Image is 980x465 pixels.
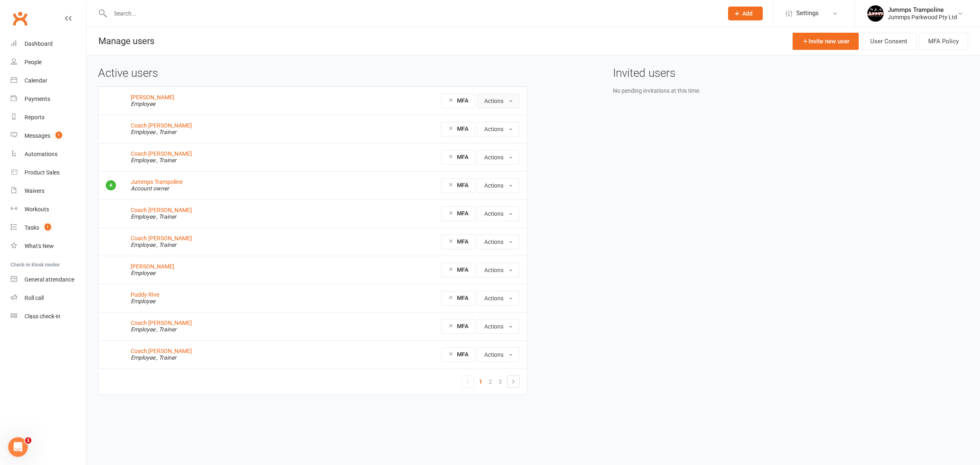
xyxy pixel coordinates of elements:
[11,289,86,307] a: Roll call
[24,77,47,84] div: Calendar
[457,182,468,188] strong: MFA
[457,210,468,217] strong: MFA
[156,129,176,135] em: , Trainer
[457,154,468,160] strong: MFA
[861,33,917,50] a: User Consent
[796,4,819,22] span: Settings
[45,224,51,230] span: 1
[477,206,519,221] button: Actions
[131,235,192,241] a: Coach [PERSON_NAME]
[457,266,468,273] strong: MFA
[11,200,86,219] a: Workouts
[867,5,884,22] img: thumb_image1698795904.png
[742,10,753,17] span: Add
[87,27,154,55] h1: Manage users
[131,263,174,270] a: [PERSON_NAME]
[477,94,519,108] button: Actions
[131,129,155,135] em: Employee
[25,437,31,444] span: 1
[11,237,86,255] a: What's New
[11,90,86,108] a: Payments
[457,295,468,301] strong: MFA
[11,108,86,127] a: Reports
[131,213,155,220] em: Employee
[156,213,176,220] em: , Trainer
[24,206,49,212] div: Workouts
[24,224,39,231] div: Tasks
[11,72,86,90] a: Calendar
[11,163,86,182] a: Product Sales
[8,437,28,457] iframe: Intercom live chat
[24,132,50,139] div: Messages
[486,376,495,387] a: 2
[24,243,54,249] div: What's New
[131,241,155,248] em: Employee
[156,354,176,361] em: , Trainer
[495,376,505,387] a: 3
[24,40,53,47] div: Dashboard
[11,53,86,72] a: People
[131,179,183,185] a: Jummps Trampoline
[11,182,86,200] a: Waivers
[728,7,763,20] button: Add
[131,320,192,326] a: Coach [PERSON_NAME]
[477,291,519,306] button: Actions
[131,326,155,333] em: Employee
[131,270,155,276] em: Employee
[457,323,468,329] strong: MFA
[131,207,192,213] a: Coach [PERSON_NAME]
[477,178,519,193] button: Actions
[131,298,155,304] em: Employee
[131,150,192,157] a: Coach [PERSON_NAME]
[156,241,176,248] em: , Trainer
[11,127,86,145] a: Messages 1
[98,67,527,80] h3: Active users
[131,354,155,361] em: Employee
[24,188,45,194] div: Waivers
[24,151,58,157] div: Automations
[613,67,969,80] h3: Invited users
[131,157,155,163] em: Employee
[477,347,519,362] button: Actions
[11,271,86,289] a: General attendance kiosk mode
[108,8,717,19] input: Search...
[131,101,155,107] em: Employee
[793,33,859,50] a: Invite new user
[24,96,50,102] div: Payments
[131,94,174,101] a: [PERSON_NAME]
[24,169,60,176] div: Product Sales
[24,114,45,121] div: Reports
[11,145,86,163] a: Automations
[919,33,968,50] button: MFA Policy
[56,132,62,139] span: 1
[613,86,969,95] div: No pending invitations at this time.
[131,348,192,354] a: Coach [PERSON_NAME]
[457,97,468,104] strong: MFA
[156,326,176,333] em: , Trainer
[24,313,60,320] div: Class check-in
[477,150,519,165] button: Actions
[888,13,957,21] div: Jummps Parkwood Pty Ltd
[11,35,86,53] a: Dashboard
[131,291,159,298] a: Puddy RIve
[457,125,468,132] strong: MFA
[24,295,44,301] div: Roll call
[888,6,957,13] div: Jummps Trampoline
[457,238,468,245] strong: MFA
[477,319,519,334] button: Actions
[477,235,519,249] button: Actions
[11,307,86,326] a: Class kiosk mode
[131,122,192,129] a: Coach [PERSON_NAME]
[24,59,42,65] div: People
[24,276,74,283] div: General attendance
[476,376,486,387] a: 1
[477,122,519,136] button: Actions
[11,219,86,237] a: Tasks 1
[477,263,519,277] button: Actions
[131,185,169,192] em: Account owner
[457,351,468,358] strong: MFA
[156,157,176,163] em: , Trainer
[10,8,30,29] a: Clubworx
